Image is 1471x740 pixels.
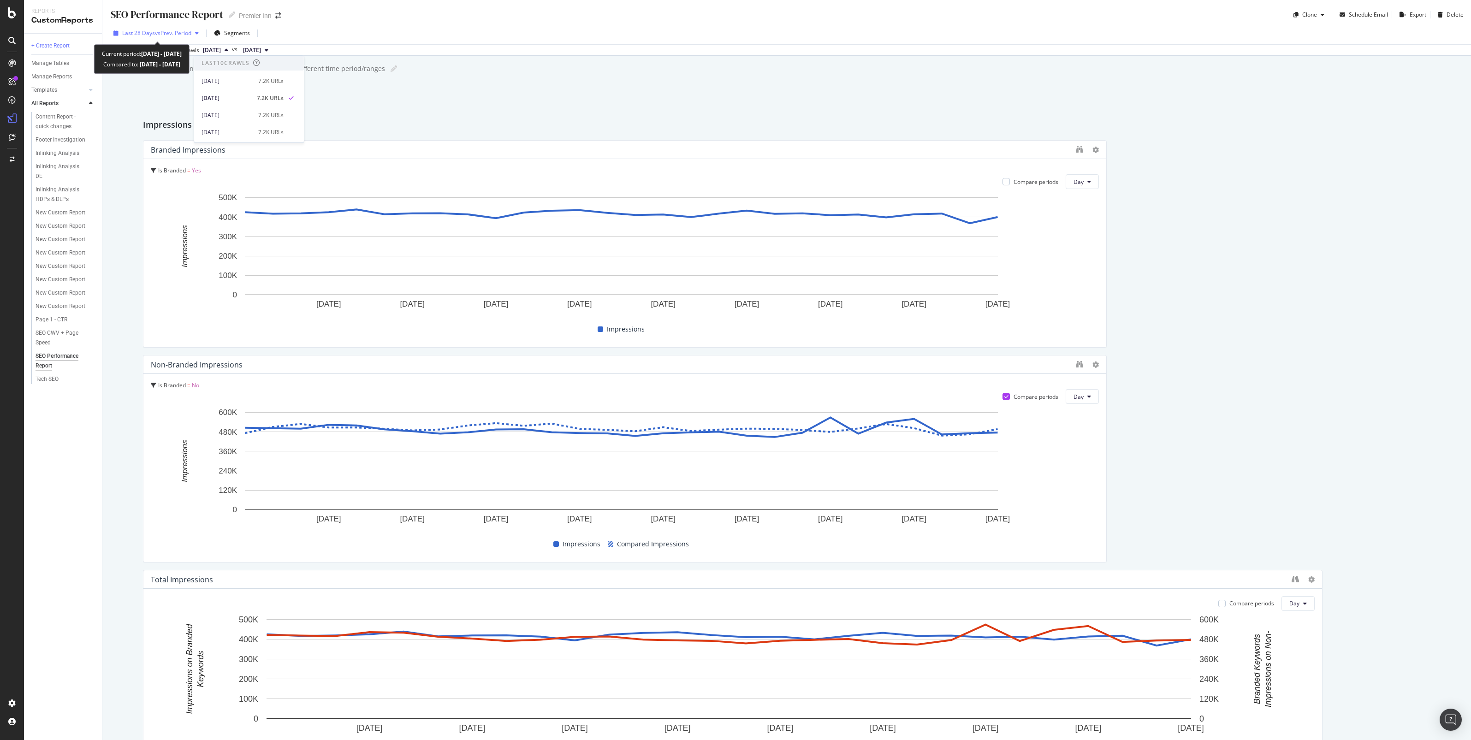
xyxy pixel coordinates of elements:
[233,291,237,300] text: 0
[219,194,237,202] text: 500K
[229,12,235,18] i: Edit report name
[36,162,95,181] a: Inlinking Analysis DE
[36,208,85,218] div: New Custom Report
[187,166,190,174] span: =
[36,288,85,298] div: New Custom Report
[31,99,86,108] a: All Reports
[219,232,237,241] text: 300K
[1292,575,1299,583] div: binoculars
[180,440,189,482] text: Impressions
[36,315,95,325] a: Page 1 - CTR
[767,723,793,733] text: [DATE]
[102,48,182,59] div: Current period:
[110,7,223,22] div: SEO Performance Report
[1076,361,1083,368] div: binoculars
[567,300,592,309] text: [DATE]
[202,59,249,67] div: Last 10 Crawls
[239,675,258,684] text: 200K
[1014,178,1058,186] div: Compare periods
[36,235,95,244] a: New Custom Report
[141,50,182,58] b: [DATE] - [DATE]
[1075,723,1101,733] text: [DATE]
[199,45,232,56] button: [DATE]
[219,428,237,437] text: 480K
[36,148,95,158] a: Inlinking Analysis
[1336,7,1388,22] button: Schedule Email
[31,85,57,95] div: Templates
[258,128,284,136] div: 7.2K URLs
[36,221,85,231] div: New Custom Report
[31,41,95,51] a: + Create Report
[202,128,253,136] div: [DATE]
[1199,635,1219,644] text: 480K
[155,29,191,37] span: vs Prev. Period
[31,72,72,82] div: Manage Reports
[36,221,95,231] a: New Custom Report
[316,515,341,524] text: [DATE]
[36,112,89,131] div: Content Report - quick changes
[239,635,258,644] text: 400K
[484,300,509,309] text: [DATE]
[151,408,1092,530] svg: A chart.
[187,381,190,389] span: =
[459,723,485,733] text: [DATE]
[1281,596,1315,611] button: Day
[219,447,237,456] text: 360K
[143,355,1107,562] div: Non-Branded ImpressionsIs Branded = NoCompare periodsDayA chart.ImpressionsCompared Impressions
[36,302,85,311] div: New Custom Report
[185,623,194,714] text: Impressions on Branded
[239,615,258,624] text: 500K
[36,328,95,348] a: SEO CWV + Page Speed
[192,166,201,174] span: Yes
[1229,599,1274,607] div: Compare periods
[257,94,284,102] div: 7.2K URLs
[239,45,272,56] button: [DATE]
[275,12,281,19] div: arrow-right-arrow-left
[1074,178,1084,186] span: Day
[202,77,253,85] div: [DATE]
[31,99,59,108] div: All Reports
[192,381,199,389] span: No
[31,7,95,15] div: Reports
[1289,599,1299,607] span: Day
[1199,655,1219,664] text: 360K
[1302,11,1317,18] div: Clone
[36,261,95,271] a: New Custom Report
[31,59,69,68] div: Manage Tables
[563,539,600,550] span: Impressions
[31,15,95,26] div: CustomReports
[400,515,425,524] text: [DATE]
[210,26,254,41] button: Segments
[219,252,237,260] text: 200K
[1410,11,1426,18] div: Export
[1447,11,1464,18] div: Delete
[239,694,258,704] text: 100K
[1252,634,1262,704] text: Branded Keywords
[151,145,225,154] div: Branded Impressions
[36,148,79,158] div: Inlinking Analysis
[391,65,397,72] i: Edit report name
[36,261,85,271] div: New Custom Report
[1349,11,1388,18] div: Schedule Email
[36,235,85,244] div: New Custom Report
[617,539,689,550] span: Compared Impressions
[356,723,383,733] text: [DATE]
[902,300,926,309] text: [DATE]
[1440,709,1462,731] div: Open Intercom Messenger
[1199,675,1219,684] text: 240K
[973,723,999,733] text: [DATE]
[735,515,759,524] text: [DATE]
[651,300,676,309] text: [DATE]
[567,515,592,524] text: [DATE]
[151,615,1306,739] svg: A chart.
[31,41,70,51] div: + Create Report
[36,288,95,298] a: New Custom Report
[36,185,95,204] a: Inlinking Analysis HDPs & DLPs
[400,300,425,309] text: [DATE]
[254,714,258,723] text: 0
[818,300,843,309] text: [DATE]
[36,315,67,325] div: Page 1 - CTR
[202,111,253,119] div: [DATE]
[36,208,95,218] a: New Custom Report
